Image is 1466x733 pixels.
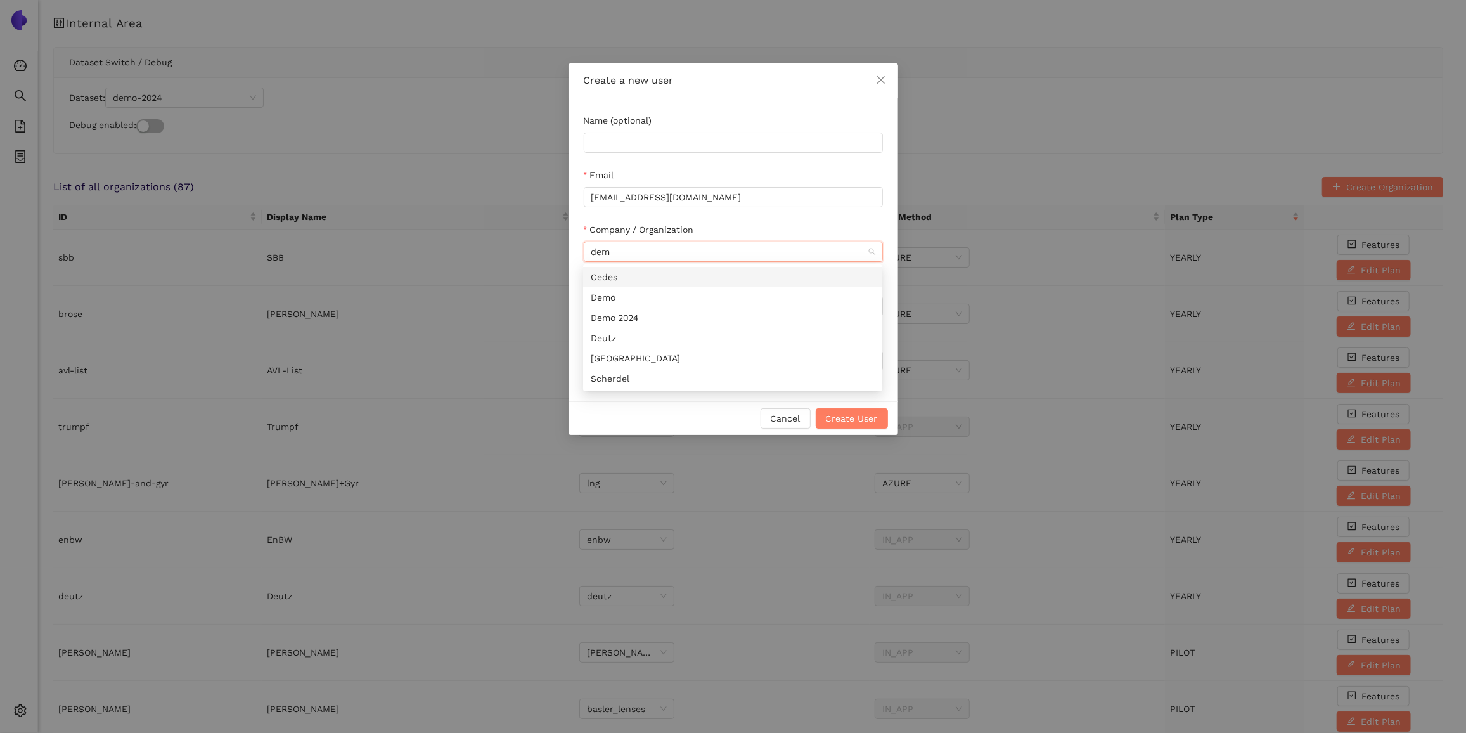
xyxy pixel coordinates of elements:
div: Demo [591,290,875,304]
div: Create a new user [584,74,883,88]
span: close [876,75,886,85]
div: Deutz [591,331,875,345]
button: Close [864,63,898,98]
span: Cancel [771,412,801,425]
label: Company / Organization [584,223,693,237]
input: Email [584,187,883,207]
button: Create User [816,408,888,429]
div: Demo 2024 [591,311,875,325]
button: Cancel [761,408,811,429]
input: Name (optional) [584,133,883,153]
div: Scherdel [591,372,875,386]
span: Create User [826,412,878,425]
label: Email [584,168,614,182]
input: Company / Organization [591,242,866,261]
div: [GEOGRAPHIC_DATA] [591,351,875,365]
div: Cedes [591,270,875,284]
label: Name (optional) [584,114,652,127]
